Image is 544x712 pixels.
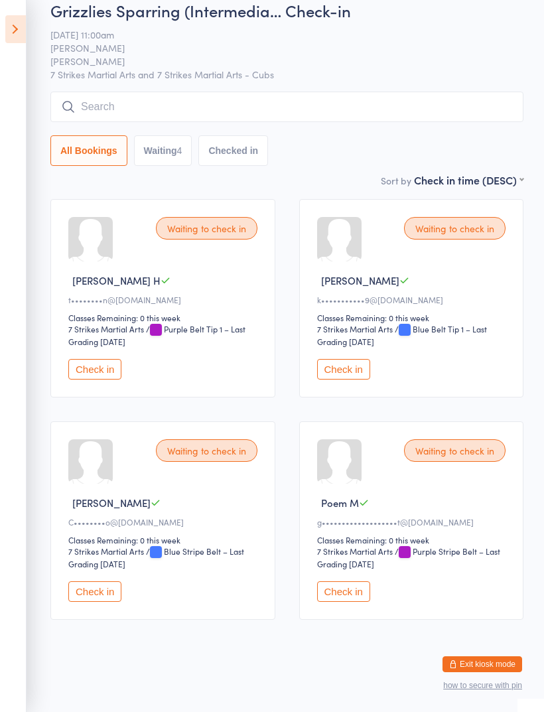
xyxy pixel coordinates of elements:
button: Check in [317,581,370,602]
div: 7 Strikes Martial Arts [68,545,144,557]
span: Poem M [321,496,359,510]
span: 7 Strikes Martial Arts and 7 Strikes Martial Arts - Cubs [50,68,523,81]
button: Check in [68,359,121,380]
button: Checked in [198,135,268,166]
div: 7 Strikes Martial Arts [317,323,393,334]
span: [PERSON_NAME] H [72,273,161,287]
div: Classes Remaining: 0 this week [68,312,261,323]
span: [PERSON_NAME] [50,54,503,68]
div: Waiting to check in [404,217,506,240]
span: [PERSON_NAME] [321,273,399,287]
div: Waiting to check in [156,439,257,462]
button: how to secure with pin [443,681,522,690]
div: 4 [177,145,182,156]
button: Check in [68,581,121,602]
div: Classes Remaining: 0 this week [68,534,261,545]
span: [PERSON_NAME] [72,496,151,510]
label: Sort by [381,174,411,187]
button: Exit kiosk mode [442,656,522,672]
div: Waiting to check in [404,439,506,462]
div: k•••••••••••9@[DOMAIN_NAME] [317,294,510,305]
button: Check in [317,359,370,380]
div: g•••••••••••••••••••t@[DOMAIN_NAME] [317,516,510,528]
div: 7 Strikes Martial Arts [317,545,393,557]
div: t••••••••n@[DOMAIN_NAME] [68,294,261,305]
span: [PERSON_NAME] [50,41,503,54]
button: Waiting4 [134,135,192,166]
div: 7 Strikes Martial Arts [68,323,144,334]
div: Classes Remaining: 0 this week [317,534,510,545]
button: All Bookings [50,135,127,166]
div: Check in time (DESC) [414,173,523,187]
div: C••••••••o@[DOMAIN_NAME] [68,516,261,528]
div: Classes Remaining: 0 this week [317,312,510,323]
div: Waiting to check in [156,217,257,240]
span: [DATE] 11:00am [50,28,503,41]
input: Search [50,92,523,122]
